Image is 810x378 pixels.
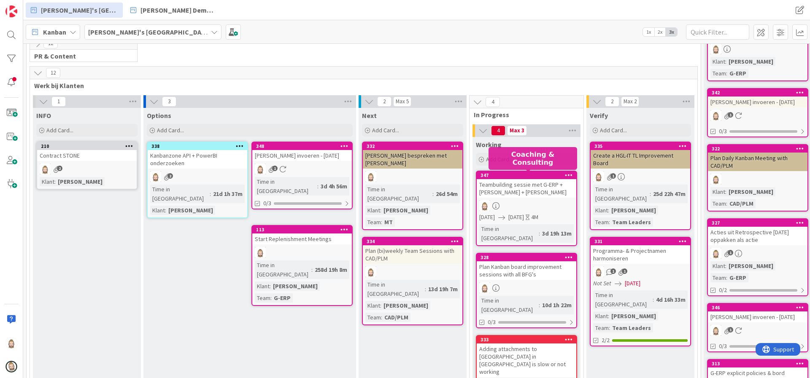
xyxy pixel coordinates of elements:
div: 348 [252,142,352,150]
span: 1 [728,250,733,255]
span: : [317,182,319,191]
img: Rv [593,171,604,182]
span: : [725,261,726,271]
a: RvKlant:[PERSON_NAME]Team:G-ERP [707,21,808,81]
span: 0/3 [719,127,727,136]
span: : [725,57,726,66]
span: 2 [57,166,62,171]
div: 113 [252,226,352,233]
span: 1 [622,268,627,274]
img: Rv [255,164,266,174]
img: Visit kanbanzone.com [5,5,17,17]
div: Create a HGL-IT TL Improvement Board [591,150,690,169]
div: 347 [477,172,576,179]
a: 210Contract STONERvKlant:[PERSON_NAME] [36,142,138,190]
span: : [725,187,726,196]
div: 333 [481,337,576,343]
div: Max 5 [396,99,409,104]
h5: Coaching & Consulting [492,150,574,166]
div: Rv [591,171,690,182]
div: 335Create a HGL-IT TL Improvement Board [591,142,690,169]
div: 327Acties uit Retrospective [DATE] oppakken als actie [708,219,807,245]
div: 332[PERSON_NAME] bespreken met [PERSON_NAME] [363,142,462,169]
span: 2x [654,28,666,36]
div: Time in [GEOGRAPHIC_DATA] [255,177,317,196]
span: [DATE] [625,279,640,288]
img: Rv [365,266,376,277]
div: 328Plan Kanban board improvement sessions with all BFG's [477,254,576,280]
span: : [608,206,609,215]
span: : [539,300,540,310]
div: 332 [363,142,462,150]
img: Rv [593,266,604,277]
div: Rv [708,248,807,259]
div: Klant [593,206,608,215]
div: Team [255,293,270,303]
div: 327 [708,219,807,227]
div: 338 [151,143,247,149]
span: Next [362,111,377,120]
div: Time in [GEOGRAPHIC_DATA] [479,296,539,314]
div: 322 [708,145,807,153]
span: 4 [491,126,505,136]
span: [DATE] [479,213,495,222]
span: : [270,281,271,291]
div: 346 [712,305,807,311]
div: [PERSON_NAME] [726,57,775,66]
div: CAD/PLM [382,313,410,322]
img: Rv [710,248,721,259]
div: Team [710,69,726,78]
div: Team [710,273,726,282]
span: : [165,206,166,215]
div: Plan (bi)weekly Team Sessions with CAD/PLM [363,245,462,264]
a: 113Start Replenishment MeetingsRvTime in [GEOGRAPHIC_DATA]:258d 19h 8mKlant:[PERSON_NAME]Team:G-ERP [251,225,353,306]
div: [PERSON_NAME] [381,206,430,215]
div: 347Teambuilding sessie met G-ERP + [PERSON_NAME] + [PERSON_NAME] [477,172,576,198]
span: 0/3 [719,342,727,351]
img: Rv [710,325,721,336]
div: Time in [GEOGRAPHIC_DATA] [150,185,210,203]
div: 342 [712,90,807,96]
div: Time in [GEOGRAPHIC_DATA] [365,185,432,203]
div: Plan Kanban board improvement sessions with all BFG's [477,261,576,280]
div: Rv [363,171,462,182]
span: 0/3 [488,318,496,327]
div: 346[PERSON_NAME] invoeren - [DATE] [708,304,807,322]
span: 2/2 [602,336,610,345]
span: 0/2 [719,286,727,295]
span: : [311,265,313,274]
div: [PERSON_NAME] [609,206,658,215]
div: MT [382,217,395,227]
a: 338Kanbanzone API + PowerBI onderzoekenRvTime in [GEOGRAPHIC_DATA]:21d 1h 37mKlant:[PERSON_NAME] [147,142,248,218]
img: Rv [365,171,376,182]
div: 348[PERSON_NAME] invoeren - [DATE] [252,142,352,161]
div: Programma- & Projectnamen harmoniseren [591,245,690,264]
a: 332[PERSON_NAME] bespreken met [PERSON_NAME]RvTime in [GEOGRAPHIC_DATA]:26d 54mKlant:[PERSON_NAME... [362,142,463,230]
img: avatar [5,361,17,373]
span: : [54,177,56,186]
div: 338 [148,142,247,150]
a: 328Plan Kanban board improvement sessions with all BFG'sRvTime in [GEOGRAPHIC_DATA]:10d 1h 22m0/3 [476,253,577,328]
span: PR & Content [34,52,127,60]
div: 328 [477,254,576,261]
span: : [653,295,654,304]
div: [PERSON_NAME] [166,206,215,215]
div: Rv [591,266,690,277]
img: Rv [479,200,490,211]
div: Klant [365,206,380,215]
span: 2 [167,173,173,179]
span: Working [476,140,502,149]
span: Add Card... [372,126,399,134]
div: Team [710,199,726,208]
span: : [609,323,610,332]
div: 331 [591,238,690,245]
div: Acties uit Retrospective [DATE] oppakken als actie [708,227,807,245]
div: 113Start Replenishment Meetings [252,226,352,244]
a: 327Acties uit Retrospective [DATE] oppakken als actieRvKlant:[PERSON_NAME]Team:G-ERP0/2 [707,218,808,296]
div: Klant [150,206,165,215]
span: Add Card... [46,126,73,134]
a: 347Teambuilding sessie met G-ERP + [PERSON_NAME] + [PERSON_NAME]Rv[DATE][DATE]4MTime in [GEOGRAPH... [476,171,577,246]
div: Time in [GEOGRAPHIC_DATA] [593,185,650,203]
div: 342[PERSON_NAME] invoeren - [DATE] [708,89,807,107]
div: 258d 19h 8m [313,265,349,274]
